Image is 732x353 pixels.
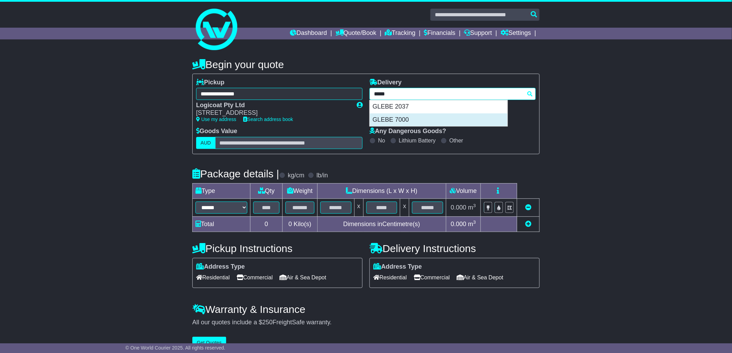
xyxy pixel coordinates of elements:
h4: Begin your quote [192,59,540,70]
a: Settings [501,28,531,39]
a: Add new item [525,221,531,227]
a: Tracking [385,28,415,39]
td: Volume [446,183,481,198]
span: m [468,221,476,227]
a: Search address book [243,117,293,122]
span: m [468,204,476,211]
td: Type [193,183,250,198]
div: GLEBE 2037 [370,100,507,113]
span: Air & Sea Depot [280,272,327,283]
span: 0.000 [451,221,466,227]
td: x [400,198,409,216]
td: Total [193,216,250,232]
label: lb/in [317,172,328,179]
span: 0 [289,221,292,227]
h4: Delivery Instructions [369,243,540,254]
h4: Pickup Instructions [192,243,363,254]
span: Air & Sea Depot [457,272,504,283]
span: Residential [196,272,230,283]
span: 250 [262,319,273,326]
span: Commercial [237,272,273,283]
div: [STREET_ADDRESS] [196,109,350,117]
a: Remove this item [525,204,531,211]
label: Any Dangerous Goods? [369,128,446,135]
h4: Package details | [192,168,279,179]
span: © One World Courier 2025. All rights reserved. [126,345,226,351]
sup: 3 [473,220,476,225]
div: GLEBE 7000 [370,113,507,127]
label: Address Type [373,263,422,271]
sup: 3 [473,203,476,208]
td: Weight [283,183,318,198]
label: Pickup [196,79,225,86]
a: Quote/Book [336,28,376,39]
label: Delivery [369,79,402,86]
label: Lithium Battery [399,137,436,144]
a: Dashboard [290,28,327,39]
h4: Warranty & Insurance [192,304,540,315]
button: Get Quotes [192,337,226,349]
label: kg/cm [288,172,304,179]
label: Address Type [196,263,245,271]
td: Dimensions in Centimetre(s) [317,216,446,232]
label: Other [449,137,463,144]
a: Support [464,28,492,39]
div: All our quotes include a $ FreightSafe warranty. [192,319,540,326]
typeahead: Please provide city [369,88,536,100]
td: Dimensions (L x W x H) [317,183,446,198]
td: x [354,198,363,216]
td: Qty [250,183,283,198]
span: Residential [373,272,407,283]
div: Logicoat Pty Ltd [196,102,350,109]
label: No [378,137,385,144]
td: Kilo(s) [283,216,318,232]
a: Financials [424,28,456,39]
label: Goods Value [196,128,237,135]
a: Use my address [196,117,236,122]
span: 0.000 [451,204,466,211]
span: Commercial [414,272,450,283]
td: 0 [250,216,283,232]
label: AUD [196,137,216,149]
